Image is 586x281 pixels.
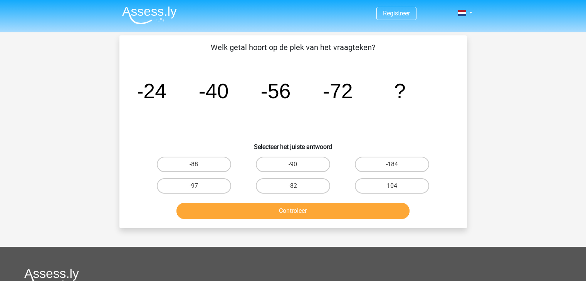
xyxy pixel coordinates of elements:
label: -82 [256,178,330,194]
label: 104 [355,178,429,194]
h6: Selecteer het juiste antwoord [132,137,455,151]
p: Welk getal hoort op de plek van het vraagteken? [132,42,455,53]
a: Registreer [383,10,410,17]
img: Assessly [122,6,177,24]
label: -97 [157,178,231,194]
tspan: ? [394,79,406,102]
tspan: -24 [136,79,166,102]
button: Controleer [176,203,410,219]
tspan: -56 [260,79,290,102]
label: -88 [157,157,231,172]
label: -184 [355,157,429,172]
tspan: -40 [198,79,228,102]
tspan: -72 [323,79,353,102]
label: -90 [256,157,330,172]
